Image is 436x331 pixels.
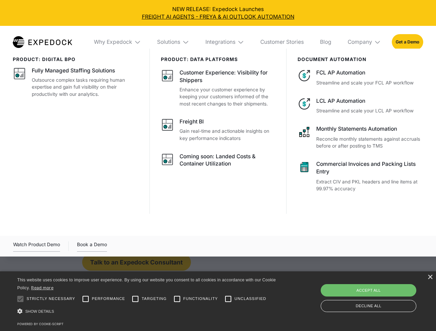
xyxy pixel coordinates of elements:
a: Commercial Invoices and Packing Lists EntryExtract CIV and PKL headers and line items at 99.97% a... [298,160,423,192]
a: Coming soon: Landed Costs & Container Utilization [161,153,276,170]
div: Solutions [157,39,180,46]
p: Streamline and scale your FCL AP workflow [316,79,423,87]
div: Why Expedock [88,26,146,58]
div: Integrations [200,26,250,58]
a: Get a Demo [392,34,423,50]
div: Solutions [152,26,195,58]
a: Powered by cookie-script [17,322,64,326]
div: product: digital bpo [13,57,139,62]
a: LCL AP AutomationStreamline and scale your LCL AP workflow [298,97,423,114]
div: Freight BI [180,118,204,126]
a: open lightbox [13,241,60,252]
p: Gain real-time and actionable insights on key performance indicators [180,128,275,142]
a: Read more [31,285,54,290]
p: Extract CIV and PKL headers and line items at 99.97% accuracy [316,178,423,192]
span: Performance [92,296,125,302]
div: LCL AP Automation [316,97,423,105]
p: Enhance your customer experience by keeping your customers informed of the most recent changes to... [180,86,275,108]
div: Customer Experience: Visibility for Shippers [180,69,275,84]
a: Fully Managed Staffing SolutionsOutsource complex tasks requiring human expertise and gain full v... [13,67,139,98]
a: Blog [314,26,337,58]
div: Watch Product Demo [13,241,60,252]
div: Integrations [205,39,235,46]
div: FCL AP Automation [316,69,423,77]
p: Reconcile monthly statements against accruals before or after posting to TMS [316,136,423,150]
div: Coming soon: Landed Costs & Container Utilization [180,153,275,168]
a: FCL AP AutomationStreamline and scale your FCL AP workflow [298,69,423,86]
div: PRODUCT: data platforms [161,57,276,62]
span: Functionality [183,296,218,302]
div: Why Expedock [94,39,132,46]
iframe: Chat Widget [321,257,436,331]
div: Monthly Statements Automation [316,125,423,133]
a: Customer Stories [255,26,309,58]
div: Commercial Invoices and Packing Lists Entry [316,160,423,175]
div: Company [348,39,372,46]
div: Company [342,26,386,58]
p: Streamline and scale your LCL AP workflow [316,107,423,114]
div: Fully Managed Staffing Solutions [32,67,115,74]
a: Customer Experience: Visibility for ShippersEnhance your customer experience by keeping your cust... [161,69,276,107]
a: FREIGHT AI AGENTS - FREYA & AI OUTLOOK AUTOMATION [6,13,431,21]
div: Show details [17,307,278,316]
div: document automation [298,57,423,62]
span: Targeting [142,296,166,302]
a: Monthly Statements AutomationReconcile monthly statements against accruals before or after postin... [298,125,423,150]
span: Show details [25,309,54,313]
a: Book a Demo [77,241,107,252]
p: Outsource complex tasks requiring human expertise and gain full visibility on their productivity ... [32,77,139,98]
span: Strictly necessary [27,296,75,302]
span: This website uses cookies to improve user experience. By using our website you consent to all coo... [17,278,276,290]
span: Unclassified [234,296,266,302]
div: NEW RELEASE: Expedock Launches [6,6,431,21]
a: Freight BIGain real-time and actionable insights on key performance indicators [161,118,276,142]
